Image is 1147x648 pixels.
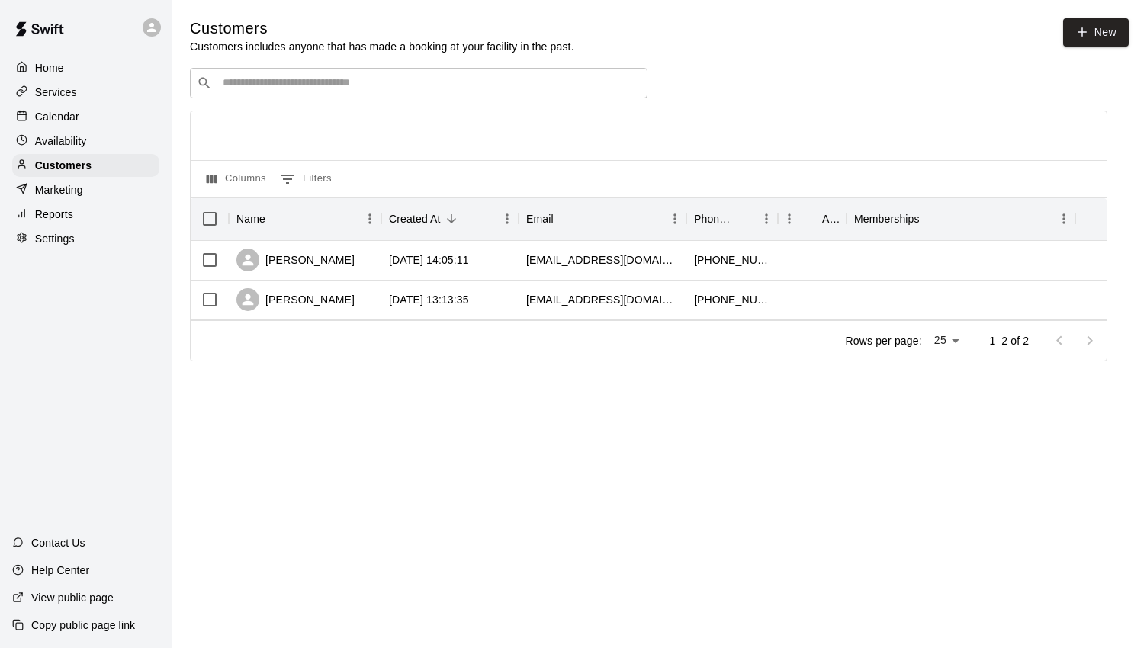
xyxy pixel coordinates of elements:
button: Menu [755,207,778,230]
div: +18322422466 [694,292,770,307]
div: Created At [381,197,519,240]
button: Sort [554,208,575,229]
a: Reports [12,203,159,226]
p: Settings [35,231,75,246]
div: Email [519,197,686,240]
div: [PERSON_NAME] [236,288,355,311]
a: Settings [12,227,159,250]
p: Customers includes anyone that has made a booking at your facility in the past. [190,39,574,54]
p: Rows per page: [846,333,922,348]
a: Availability [12,130,159,152]
p: View public page [31,590,114,605]
p: Copy public page link [31,618,135,633]
button: Sort [920,208,941,229]
p: Marketing [35,182,83,197]
p: 1–2 of 2 [989,333,1029,348]
a: New [1063,18,1129,47]
p: Reports [35,207,73,222]
a: Marketing [12,178,159,201]
button: Sort [265,208,287,229]
div: perksox2010@gmail.com [526,292,679,307]
button: Menu [1052,207,1075,230]
div: Email [526,197,554,240]
button: Menu [496,207,519,230]
p: Help Center [31,563,89,578]
div: Age [822,197,839,240]
a: Home [12,56,159,79]
div: 25 [928,329,965,351]
p: Services [35,85,77,100]
div: Phone Number [694,197,734,240]
button: Show filters [276,167,336,191]
div: Memberships [847,197,1075,240]
p: Contact Us [31,535,85,550]
p: Home [35,60,64,75]
p: Availability [35,133,87,149]
button: Sort [441,208,462,229]
button: Menu [663,207,686,230]
button: Menu [358,207,381,230]
div: 2025-09-15 14:05:11 [389,252,469,268]
div: andrealight1214@gmail.com [526,252,679,268]
button: Menu [778,207,801,230]
p: Customers [35,158,92,173]
h5: Customers [190,18,574,39]
a: Services [12,81,159,104]
a: Customers [12,154,159,177]
p: Calendar [35,109,79,124]
div: [PERSON_NAME] [236,249,355,271]
div: 2025-09-15 13:13:35 [389,292,469,307]
div: Phone Number [686,197,778,240]
a: Calendar [12,105,159,128]
div: Search customers by name or email [190,68,647,98]
button: Sort [801,208,822,229]
button: Select columns [203,167,270,191]
button: Sort [734,208,755,229]
div: Created At [389,197,441,240]
div: +17135163874 [694,252,770,268]
div: Memberships [854,197,920,240]
div: Age [778,197,847,240]
div: Name [236,197,265,240]
div: Name [229,197,381,240]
